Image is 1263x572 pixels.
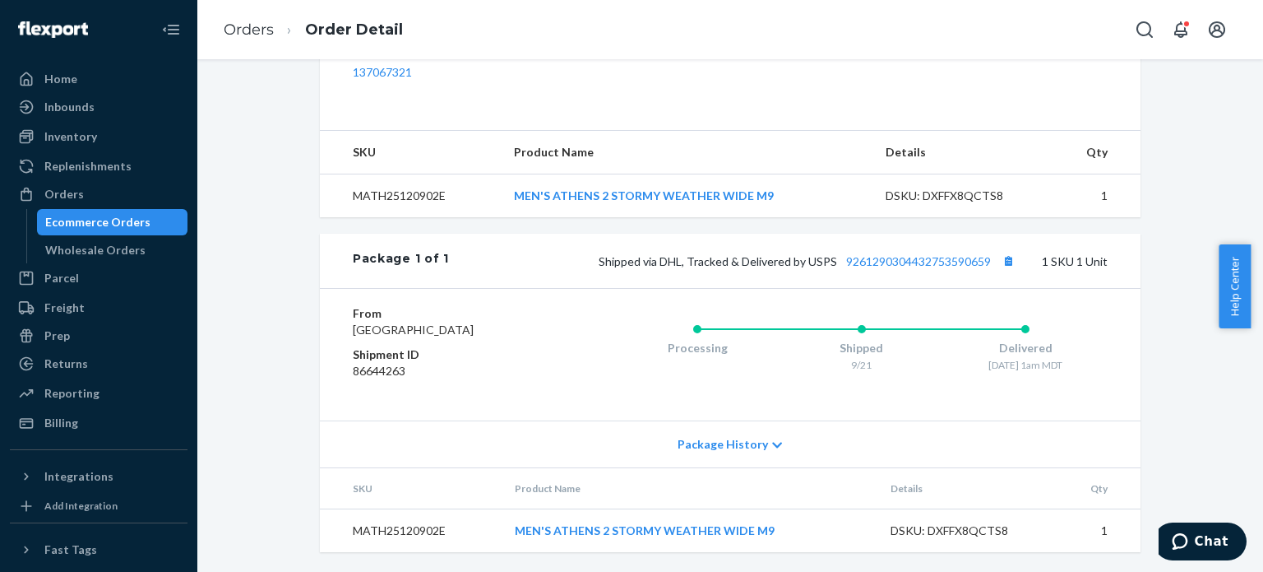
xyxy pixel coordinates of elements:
a: Inbounds [10,94,187,120]
iframe: Opens a widget where you can chat to one of our agents [1159,523,1247,564]
dt: Shipment ID [353,346,549,363]
th: SKU [320,131,501,174]
div: [DATE] 1am MDT [943,358,1108,372]
a: Returns [10,351,187,377]
div: DSKU: DXFFX8QCTS8 [891,523,1045,539]
div: Replenishments [44,158,132,174]
td: 1 [1057,509,1140,553]
div: Parcel [44,270,79,286]
a: Home [10,66,187,92]
button: Open account menu [1201,13,1233,46]
div: Freight [44,300,85,316]
div: Inbounds [44,99,95,115]
div: Ecommerce Orders [45,214,150,230]
th: Product Name [501,131,872,174]
img: Flexport logo [18,21,88,38]
a: Orders [224,21,274,39]
dd: 86644263 [353,363,549,379]
div: Wholesale Orders [45,242,146,258]
a: Add Integration [10,496,187,516]
a: Orders [10,181,187,207]
a: Freight [10,295,187,321]
a: MEN'S ATHENS 2 STORMY WEATHER WIDE M9 [515,523,775,537]
a: Wholesale Orders [37,237,188,263]
th: SKU [320,468,502,509]
a: Replenishments [10,153,187,179]
div: Reporting [44,385,99,402]
td: MATH25120902E [320,174,501,218]
a: MEN'S ATHENS 2 STORMY WEATHER WIDE M9 [514,188,774,202]
a: 137067321 [353,65,412,79]
div: Fast Tags [44,542,97,558]
span: Package History [678,436,768,453]
div: Orders [44,186,84,202]
dt: From [353,305,549,322]
a: Order Detail [305,21,403,39]
span: [GEOGRAPHIC_DATA] [353,323,474,337]
button: Copy tracking number [997,250,1019,272]
th: Details [877,468,1058,509]
a: Prep [10,323,187,349]
button: Close Navigation [155,13,187,46]
a: Ecommerce Orders [37,209,188,235]
th: Product Name [502,468,877,509]
th: Details [872,131,1053,174]
a: Parcel [10,265,187,291]
ol: breadcrumbs [210,6,416,54]
div: Billing [44,415,78,431]
button: Integrations [10,463,187,490]
th: Qty [1052,131,1140,174]
div: 9/21 [780,358,944,372]
div: Processing [615,340,780,356]
div: Prep [44,328,70,344]
a: Reporting [10,380,187,407]
div: Shipped [780,340,944,356]
td: MATH25120902E [320,509,502,553]
div: Integrations [44,468,113,485]
a: Billing [10,410,187,436]
button: Help Center [1219,244,1251,328]
th: Qty [1057,468,1140,509]
div: 1 SKU 1 Unit [449,250,1108,272]
div: Package 1 of 1 [353,250,449,272]
div: Home [44,71,77,87]
button: Open Search Box [1128,13,1161,46]
a: 9261290304432753590659 [846,254,991,268]
div: Add Integration [44,499,118,513]
span: Shipped via DHL, Tracked & Delivered by USPS [599,254,1019,268]
button: Open notifications [1164,13,1197,46]
div: Delivered [943,340,1108,356]
a: Inventory [10,123,187,150]
div: Returns [44,356,88,372]
button: Fast Tags [10,537,187,563]
td: 1 [1052,174,1140,218]
div: DSKU: DXFFX8QCTS8 [886,188,1040,204]
div: Inventory [44,128,97,145]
